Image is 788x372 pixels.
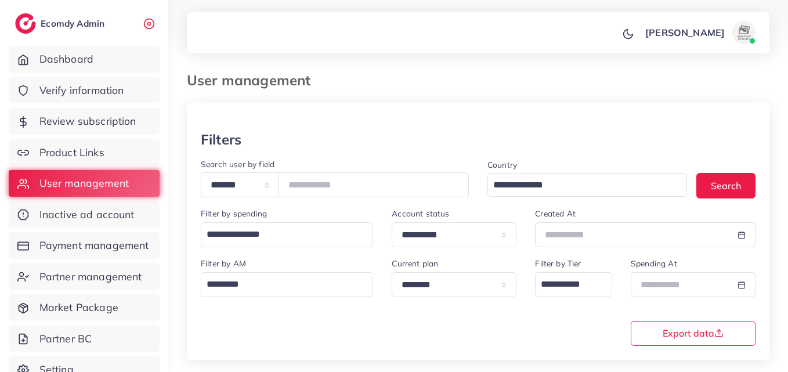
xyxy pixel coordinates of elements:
a: Inactive ad account [9,201,160,228]
input: Search for option [537,275,597,294]
p: [PERSON_NAME] [645,26,725,39]
span: Review subscription [39,114,136,129]
div: Search for option [201,222,373,247]
h3: User management [187,72,320,89]
a: logoEcomdy Admin [15,13,107,34]
div: Search for option [487,173,687,197]
img: avatar [732,21,756,44]
button: Export data [631,321,756,346]
a: Verify information [9,77,160,104]
label: Account status [392,208,449,219]
span: User management [39,176,129,191]
a: Dashboard [9,46,160,73]
a: Product Links [9,139,160,166]
a: [PERSON_NAME]avatar [639,21,760,44]
a: User management [9,170,160,197]
div: Search for option [201,272,373,297]
span: Partner BC [39,331,92,346]
label: Filter by AM [201,258,246,269]
img: logo [15,13,36,34]
label: Search user by field [201,158,274,170]
label: Spending At [631,258,677,269]
a: Partner BC [9,326,160,352]
label: Current plan [392,258,438,269]
input: Search for option [489,176,672,194]
span: Inactive ad account [39,207,135,222]
span: Export data [663,328,724,338]
div: Search for option [535,272,612,297]
span: Payment management [39,238,149,253]
h2: Ecomdy Admin [41,18,107,29]
input: Search for option [203,275,358,294]
span: Verify information [39,83,124,98]
span: Product Links [39,145,104,160]
h3: Filters [201,131,241,148]
button: Search [696,173,756,198]
label: Created At [535,208,576,219]
a: Payment management [9,232,160,259]
input: Search for option [203,225,358,244]
span: Dashboard [39,52,93,67]
a: Market Package [9,294,160,321]
span: Market Package [39,300,118,315]
a: Review subscription [9,108,160,135]
label: Country [487,159,517,171]
span: Partner management [39,269,142,284]
label: Filter by spending [201,208,267,219]
label: Filter by Tier [535,258,581,269]
a: Partner management [9,263,160,290]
